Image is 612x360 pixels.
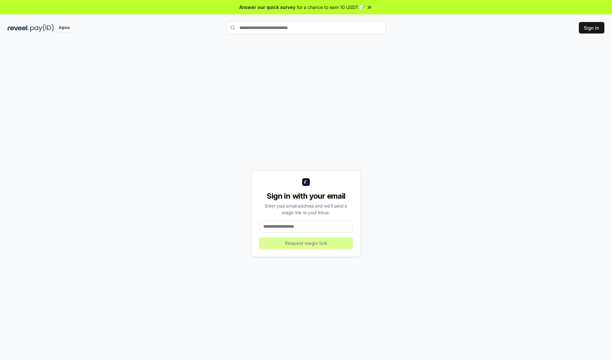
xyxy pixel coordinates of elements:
img: pay_id [30,24,54,32]
button: Sign In [579,22,604,33]
div: Sign in with your email [259,191,353,201]
span: for a chance to earn 10 USDT 📝 [297,4,365,11]
div: Alpha [55,24,73,32]
span: Answer our quick survey [239,4,295,11]
img: reveel_dark [8,24,29,32]
img: logo_small [302,178,310,186]
div: Enter your email address and we’ll send a magic link to your inbox. [259,202,353,216]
